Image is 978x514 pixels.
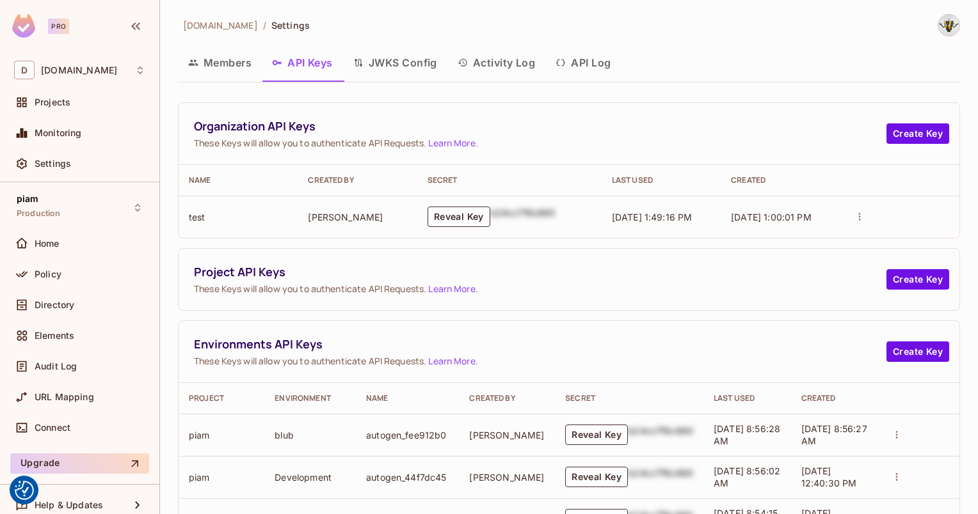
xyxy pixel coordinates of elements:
[888,426,906,444] button: actions
[194,137,886,149] span: These Keys will allow you to authenticate API Requests. .
[35,128,82,138] span: Monitoring
[179,196,298,238] td: test
[194,283,886,295] span: These Keys will allow you to authenticate API Requests. .
[189,175,287,185] div: Name
[17,208,61,219] span: Production
[298,196,417,238] td: [PERSON_NAME]
[801,423,867,446] span: [DATE] 8:56:27 AM
[714,393,781,403] div: Last Used
[35,361,77,371] span: Audit Log
[612,175,710,185] div: Last Used
[263,19,266,31] li: /
[35,392,94,402] span: URL Mapping
[714,423,780,446] span: [DATE] 8:56:28 AM
[731,212,812,222] span: [DATE] 1:00:01 PM
[14,61,35,79] span: D
[886,269,949,290] button: Create Key
[194,264,886,280] span: Project API Keys
[35,423,70,433] span: Connect
[35,159,71,169] span: Settings
[343,47,447,79] button: JWKS Config
[459,456,555,498] td: [PERSON_NAME]
[490,206,556,227] div: b24cc7f8c660
[545,47,621,79] button: API Log
[35,269,61,279] span: Policy
[356,414,459,456] td: autogen_fee912b0
[35,300,74,310] span: Directory
[15,481,34,500] img: Revisit consent button
[801,465,857,488] span: [DATE] 12:40:30 PM
[366,393,449,403] div: Name
[264,456,356,498] td: Development
[308,175,406,185] div: Created By
[35,97,70,107] span: Projects
[262,47,343,79] button: API Keys
[428,355,475,367] a: Learn More
[271,19,310,31] span: Settings
[178,47,262,79] button: Members
[41,65,117,75] span: Workspace: datev.de
[886,123,949,144] button: Create Key
[565,424,628,445] button: Reveal Key
[15,481,34,500] button: Consent Preferences
[612,212,693,222] span: [DATE] 1:49:16 PM
[428,175,591,185] div: Secret
[886,341,949,362] button: Create Key
[12,14,35,38] img: SReyMgAAAABJRU5ErkJggg==
[194,118,886,134] span: Organization API Keys
[851,208,869,226] button: actions
[194,336,886,352] span: Environments API Keys
[48,19,69,34] div: Pro
[428,206,490,227] button: Reveal Key
[194,355,886,367] span: These Keys will allow you to authenticate API Requests. .
[275,393,346,403] div: Environment
[888,468,906,486] button: actions
[428,283,475,295] a: Learn More
[35,238,60,249] span: Home
[801,393,868,403] div: Created
[447,47,546,79] button: Activity Log
[459,414,555,456] td: [PERSON_NAME]
[183,19,258,31] span: [DOMAIN_NAME]
[179,456,264,498] td: piam
[189,393,254,403] div: Project
[469,393,545,403] div: Created By
[938,15,959,36] img: Hartmann, Patrick
[17,194,39,204] span: piam
[565,467,628,487] button: Reveal Key
[731,175,830,185] div: Created
[714,465,780,488] span: [DATE] 8:56:02 AM
[35,500,103,510] span: Help & Updates
[628,424,693,445] div: b24cc7f8c660
[264,414,356,456] td: blub
[428,137,475,149] a: Learn More
[356,456,459,498] td: autogen_44f7dc45
[628,467,693,487] div: b24cc7f8c660
[179,414,264,456] td: piam
[35,331,74,341] span: Elements
[10,453,149,474] button: Upgrade
[565,393,693,403] div: Secret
